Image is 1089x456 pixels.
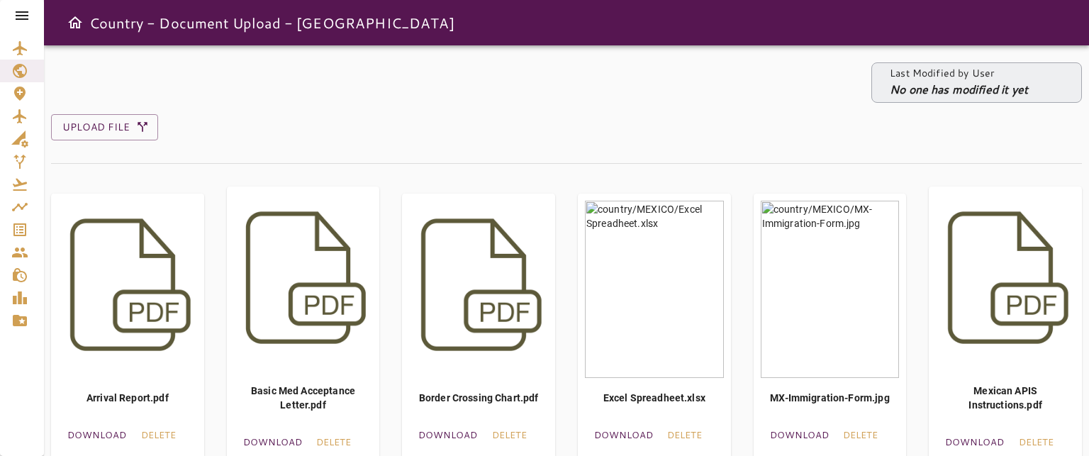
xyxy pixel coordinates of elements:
[409,201,548,406] span: Border Crossing Chart.pdf
[234,384,373,412] h4: Basic Med Acceptance Letter.pdf
[838,424,883,446] button: Delete
[58,391,197,405] h4: Arrival Report.pdf
[945,434,1004,450] a: Download
[662,424,708,446] button: Delete
[418,427,477,443] a: Download
[311,431,357,453] button: Delete
[766,424,832,446] button: Download
[761,201,900,378] img: country/MEXICO/MX-Immigration-Form.jpg
[61,9,89,37] button: Open drawer
[936,194,1075,413] span: Mexican APIS Instructions.pdf
[240,431,306,453] button: Download
[415,424,481,446] button: Download
[64,424,130,446] button: Download
[234,194,373,413] span: Basic Med Acceptance Letter.pdf
[770,427,829,443] a: Download
[585,391,724,405] h4: Excel Spreadheet.xlsx
[594,427,653,443] a: Download
[761,391,900,405] h4: MX-Immigration-Form.jpg
[486,424,532,446] button: Delete
[234,194,373,371] img: country/MEXICO/Basic Med Acceptance Letter.pdf
[585,201,724,406] span: Excel Spreadheet.xlsx
[67,427,126,443] a: Download
[58,201,197,378] img: country/MEXICO/Arrival Report.pdf
[890,81,1028,98] p: No one has modified it yet
[409,201,548,378] img: country/MEXICO/Border Crossing Chart.pdf
[1013,431,1059,453] button: Delete
[591,424,657,446] button: Download
[936,194,1075,371] img: country/MEXICO/Mexican APIS Instructions.pdf
[936,384,1075,412] h4: Mexican APIS Instructions.pdf
[585,201,724,378] img: country/MEXICO/Excel Spreadheet.xlsx
[942,431,1007,453] button: Download
[761,201,900,406] span: MX-Immigration-Form.jpg
[135,424,181,446] button: Delete
[89,11,454,34] h6: Country - Document Upload - [GEOGRAPHIC_DATA]
[51,114,158,140] button: Upload file
[58,201,197,406] span: Arrival Report.pdf
[409,391,548,405] h4: Border Crossing Chart.pdf
[890,66,1028,81] p: Last Modified by User
[243,434,302,450] a: Download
